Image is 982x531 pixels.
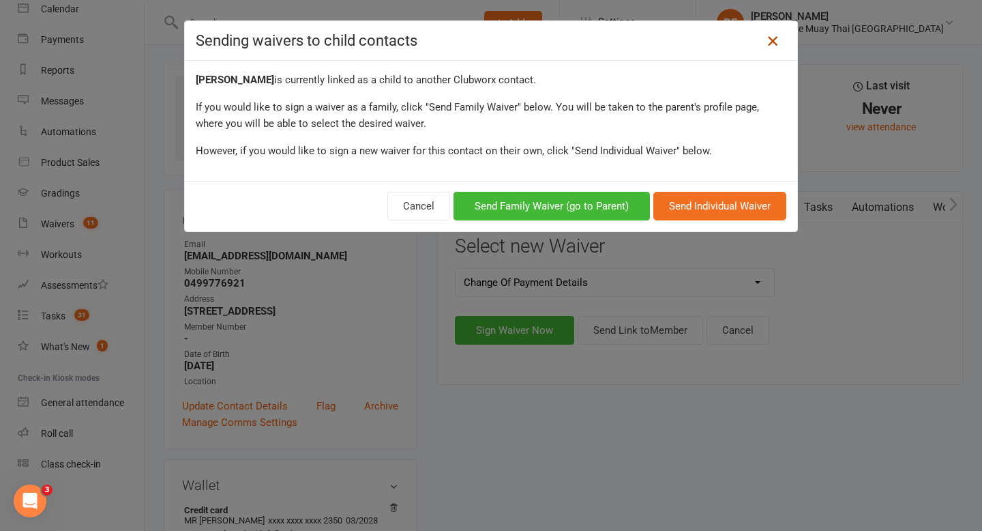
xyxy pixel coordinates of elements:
[196,143,786,159] div: However, if you would like to sign a new waiver for this contact on their own, click "Send Indivi...
[42,485,53,496] span: 3
[196,99,786,132] div: If you would like to sign a waiver as a family, click "Send Family Waiver" below. You will be tak...
[453,192,650,220] button: Send Family Waiver (go to Parent)
[196,72,786,88] div: is currently linked as a child to another Clubworx contact.
[14,485,46,517] iframe: Intercom live chat
[196,32,786,49] h4: Sending waivers to child contacts
[762,30,784,52] a: Close
[387,192,450,220] button: Cancel
[196,74,274,86] strong: [PERSON_NAME]
[653,192,786,220] button: Send Individual Waiver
